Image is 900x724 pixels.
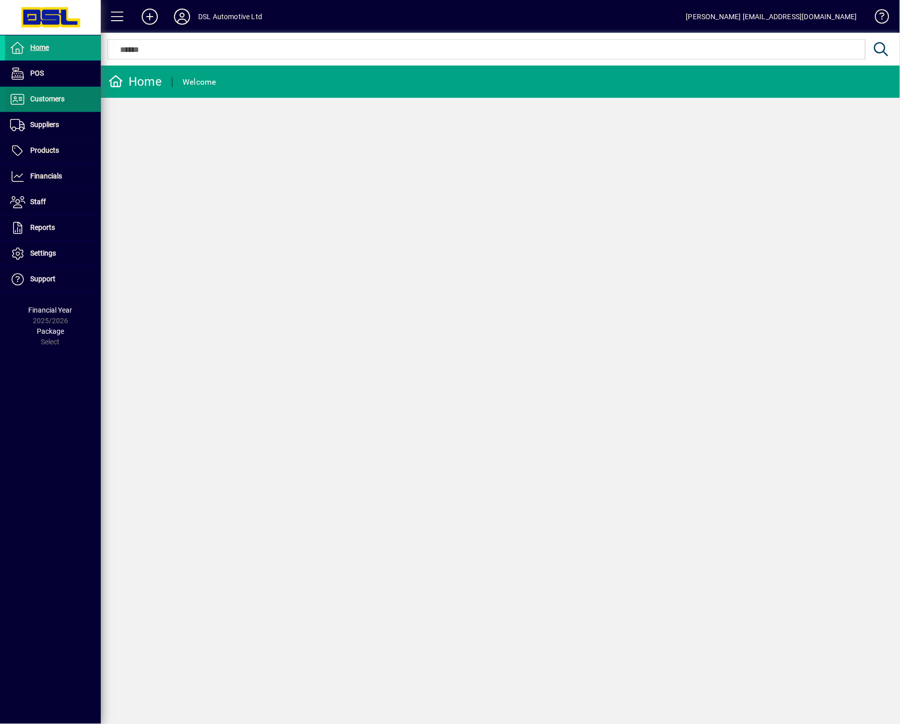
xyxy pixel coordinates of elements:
[30,172,62,180] span: Financials
[29,306,73,314] span: Financial Year
[37,327,64,335] span: Package
[183,74,216,90] div: Welcome
[5,87,101,112] a: Customers
[5,267,101,292] a: Support
[134,8,166,26] button: Add
[5,241,101,266] a: Settings
[30,95,65,103] span: Customers
[5,190,101,215] a: Staff
[30,43,49,51] span: Home
[5,112,101,138] a: Suppliers
[5,61,101,86] a: POS
[867,2,887,35] a: Knowledge Base
[30,146,59,154] span: Products
[30,223,55,231] span: Reports
[198,9,262,25] div: DSL Automotive Ltd
[30,198,46,206] span: Staff
[108,74,162,90] div: Home
[5,215,101,240] a: Reports
[686,9,857,25] div: [PERSON_NAME] [EMAIL_ADDRESS][DOMAIN_NAME]
[30,120,59,129] span: Suppliers
[5,138,101,163] a: Products
[30,249,56,257] span: Settings
[30,275,55,283] span: Support
[166,8,198,26] button: Profile
[30,69,44,77] span: POS
[5,164,101,189] a: Financials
